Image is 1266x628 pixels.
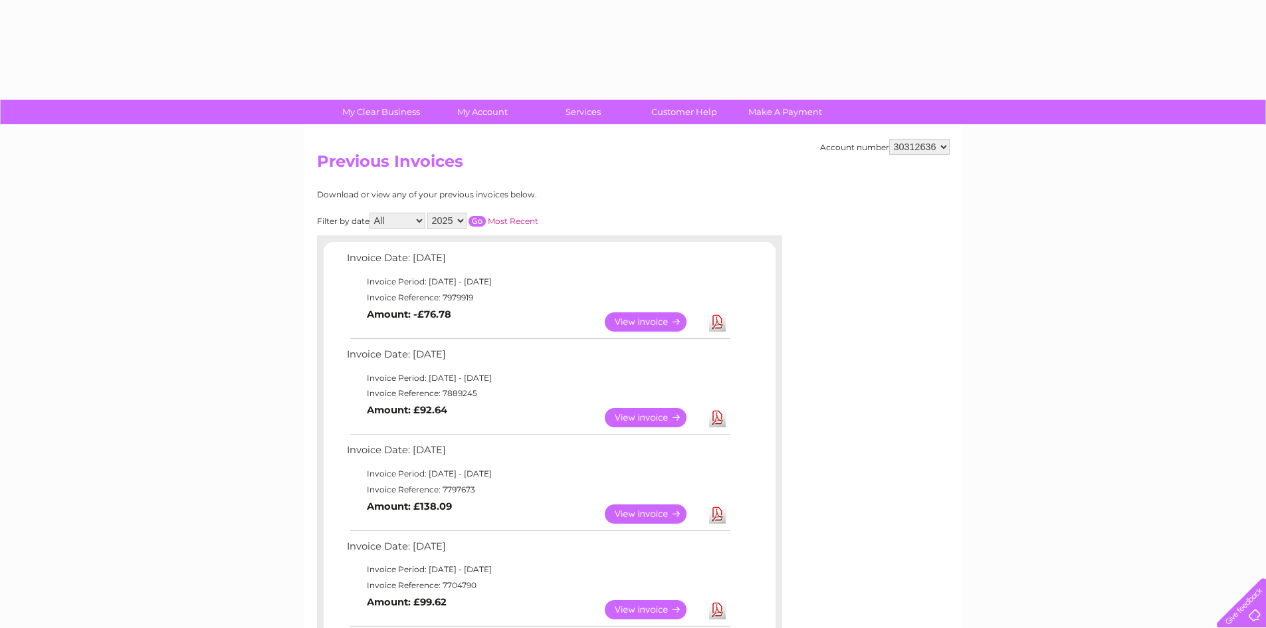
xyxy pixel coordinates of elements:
[344,482,732,498] td: Invoice Reference: 7797673
[709,504,726,524] a: Download
[629,100,739,124] a: Customer Help
[344,290,732,306] td: Invoice Reference: 7979919
[344,441,732,466] td: Invoice Date: [DATE]
[344,346,732,370] td: Invoice Date: [DATE]
[367,596,447,608] b: Amount: £99.62
[709,600,726,619] a: Download
[367,308,451,320] b: Amount: -£76.78
[344,538,732,562] td: Invoice Date: [DATE]
[730,100,840,124] a: Make A Payment
[344,274,732,290] td: Invoice Period: [DATE] - [DATE]
[427,100,537,124] a: My Account
[344,370,732,386] td: Invoice Period: [DATE] - [DATE]
[605,504,702,524] a: View
[344,249,732,274] td: Invoice Date: [DATE]
[709,312,726,332] a: Download
[317,213,666,229] div: Filter by date
[326,100,436,124] a: My Clear Business
[605,312,702,332] a: View
[344,466,732,482] td: Invoice Period: [DATE] - [DATE]
[709,408,726,427] a: Download
[317,152,950,177] h2: Previous Invoices
[317,190,666,199] div: Download or view any of your previous invoices below.
[488,216,538,226] a: Most Recent
[344,562,732,577] td: Invoice Period: [DATE] - [DATE]
[344,385,732,401] td: Invoice Reference: 7889245
[605,408,702,427] a: View
[528,100,638,124] a: Services
[820,139,950,155] div: Account number
[367,404,447,416] b: Amount: £92.64
[344,577,732,593] td: Invoice Reference: 7704790
[367,500,452,512] b: Amount: £138.09
[605,600,702,619] a: View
